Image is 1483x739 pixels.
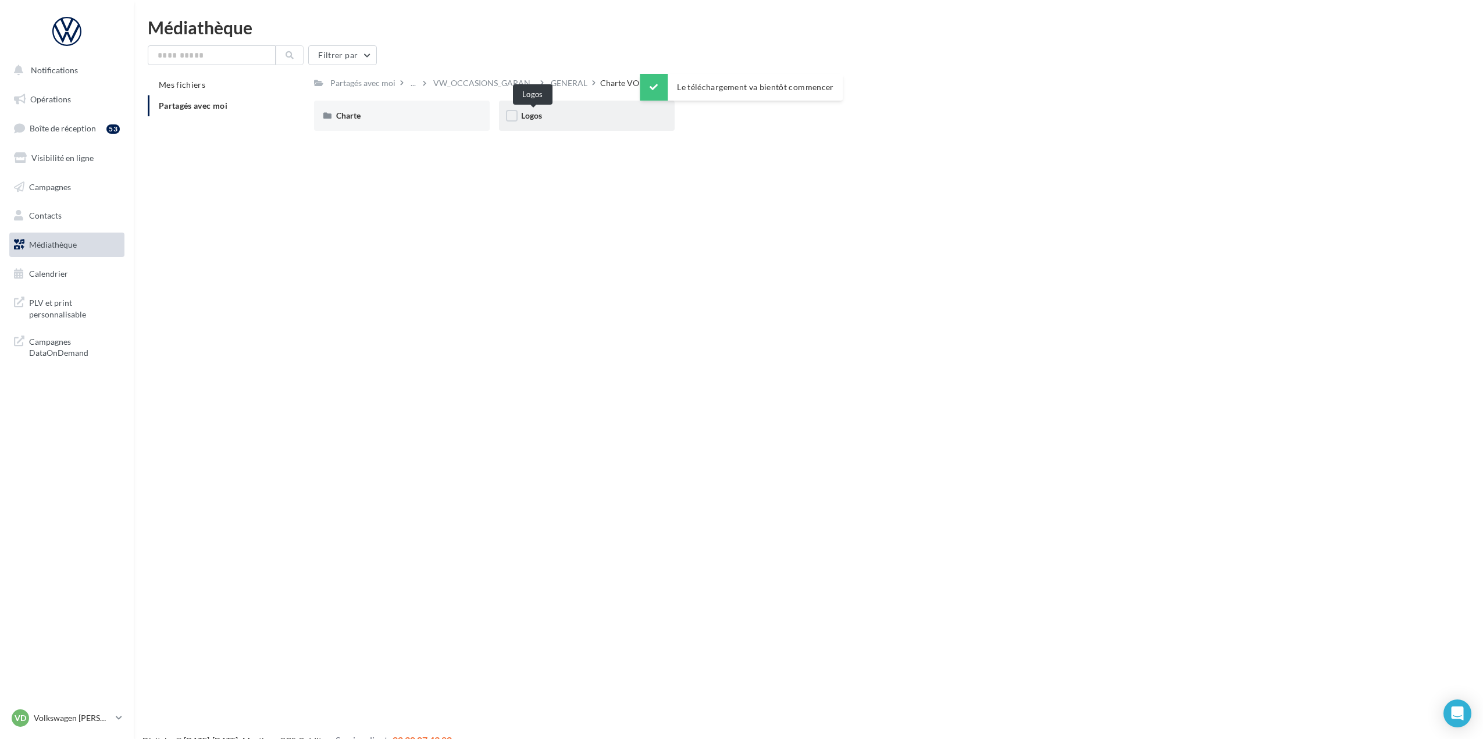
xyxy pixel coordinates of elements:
div: Charte VO [600,77,639,89]
span: PLV et print personnalisable [29,295,120,320]
span: Partagés avec moi [159,101,227,110]
span: Visibilité en ligne [31,153,94,163]
a: Calendrier [7,262,127,286]
a: PLV et print personnalisable [7,290,127,324]
span: Logos [521,110,542,120]
p: Volkswagen [PERSON_NAME] [34,712,111,724]
div: Logos [513,84,552,105]
a: Boîte de réception53 [7,116,127,141]
button: Filtrer par [308,45,377,65]
span: Charte [336,110,361,120]
span: VD [15,712,26,724]
a: Médiathèque [7,233,127,257]
a: Campagnes DataOnDemand [7,329,127,363]
div: Le téléchargement va bientôt commencer [640,74,843,101]
div: Médiathèque [148,19,1469,36]
a: Campagnes [7,175,127,199]
span: VW_OCCASIONS_GARAN... [433,77,536,89]
div: 53 [106,124,120,134]
span: Campagnes [29,181,71,191]
div: Partagés avec moi [330,77,395,89]
span: Mes fichiers [159,80,205,90]
span: Opérations [30,94,71,104]
div: ... [408,75,418,91]
button: Notifications [7,58,122,83]
span: Campagnes DataOnDemand [29,334,120,359]
div: GENERAL [551,77,587,89]
a: VD Volkswagen [PERSON_NAME] [9,707,124,729]
span: Calendrier [29,269,68,279]
span: Contacts [29,210,62,220]
span: Notifications [31,65,78,75]
span: Boîte de réception [30,123,96,133]
a: Opérations [7,87,127,112]
span: Médiathèque [29,240,77,249]
a: Visibilité en ligne [7,146,127,170]
div: Open Intercom Messenger [1443,699,1471,727]
a: Contacts [7,204,127,228]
